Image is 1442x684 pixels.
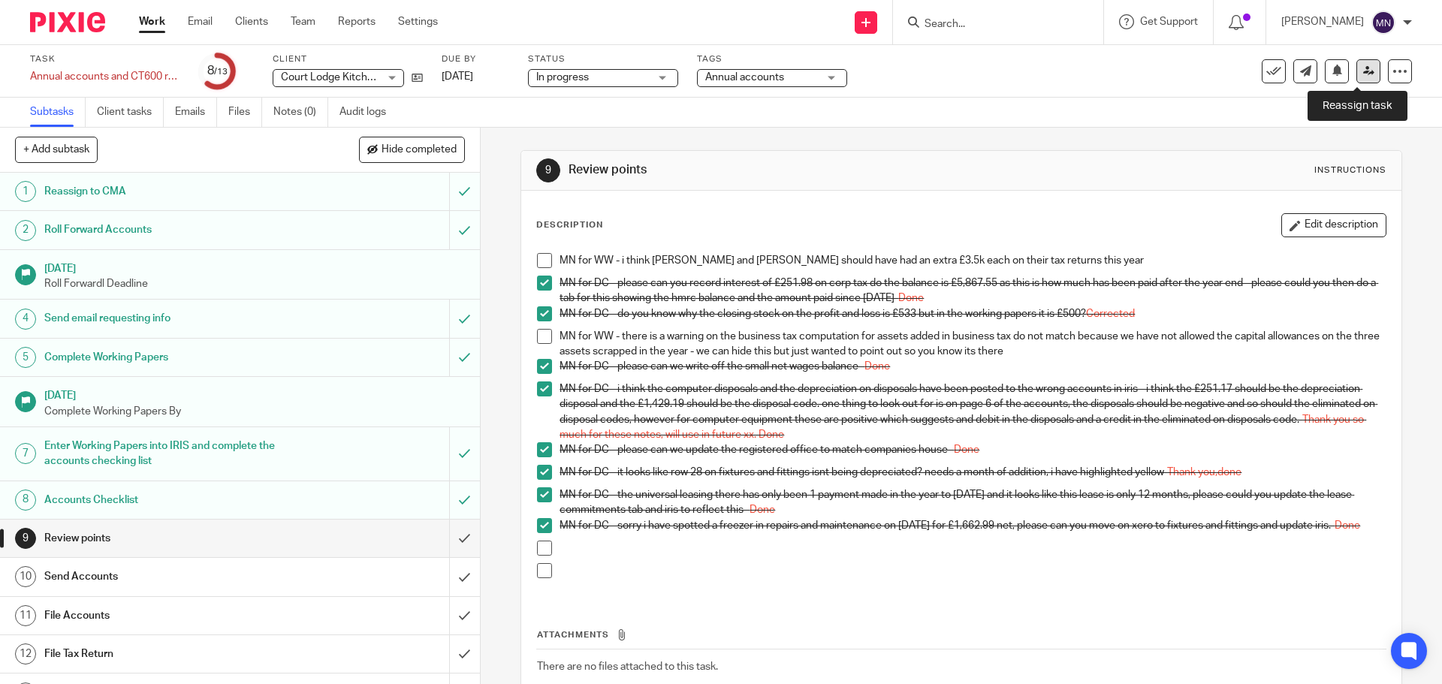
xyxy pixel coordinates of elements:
small: /13 [214,68,228,76]
span: [DATE] [442,71,473,82]
span: Hide completed [382,144,457,156]
a: Files [228,98,262,127]
button: + Add subtask [15,137,98,162]
span: Done [750,505,775,515]
p: MN for WW - i think [PERSON_NAME] and [PERSON_NAME] should have had an extra £3.5k each on their ... [560,253,1385,268]
a: Work [139,14,165,29]
a: Reports [338,14,376,29]
span: Thank you so much for these notes, will use in future xx. Done [560,414,1366,440]
span: Done [898,293,924,303]
h1: Send Accounts [44,565,304,588]
div: 12 [15,643,36,664]
span: Court Lodge Kitchen Limited (t/a The Cavendish Bearsted) [281,72,555,83]
p: MN for DC - please can we update the registered office to match companies house - [560,442,1385,457]
h1: Enter Working Papers into IRIS and complete the accounts checking list [44,435,304,473]
span: Attachments [537,631,609,639]
a: Settings [398,14,438,29]
h1: [DATE] [44,258,465,276]
p: MN for DC - do you know why the closing stock on the profit and loss is £533 but in the working p... [560,306,1385,321]
h1: File Tax Return [44,643,304,665]
h1: Review points [44,527,304,550]
label: Task [30,53,180,65]
a: Emails [175,98,217,127]
span: Thank you,done [1167,467,1241,478]
span: Annual accounts [705,72,784,83]
span: Done [864,361,890,372]
div: 11 [15,605,36,626]
span: In progress [536,72,589,83]
a: Team [291,14,315,29]
button: Hide completed [359,137,465,162]
h1: Roll Forward Accounts [44,218,304,241]
div: 5 [15,347,36,368]
h1: Send email requesting info [44,307,304,330]
p: MN for DC - please can we write off the small net wages balance - [560,359,1385,374]
a: Clients [235,14,268,29]
h1: [DATE] [44,384,465,403]
div: 4 [15,309,36,330]
span: Get Support [1140,17,1198,27]
div: Annual accounts and CT600 return [30,69,180,84]
button: Edit description [1281,213,1386,237]
a: Email [188,14,213,29]
h1: Complete Working Papers [44,346,304,369]
a: Subtasks [30,98,86,127]
p: MN for DC - it looks like row 28 on fixtures and fittings isnt being depreciated? needs a month o... [560,465,1385,480]
label: Status [528,53,678,65]
div: 9 [15,528,36,549]
img: Pixie [30,12,105,32]
input: Search [923,18,1058,32]
p: MN for DC - sorry i have spotted a freezer in repairs and maintenance on [DATE] for £1,662.99 net... [560,518,1385,533]
p: Complete Working Papers By [44,404,465,419]
a: Client tasks [97,98,164,127]
div: 2 [15,220,36,241]
div: 8 [207,62,228,80]
div: 8 [15,490,36,511]
label: Client [273,53,423,65]
span: Done [954,444,979,455]
p: MN for DC - the universal leasing there has only been 1 payment made in the year to [DATE] and it... [560,487,1385,518]
p: Roll Forwardl Deadline [44,276,465,291]
p: MN for DC - i think the computer disposals and the depreciation on disposals have been posted to ... [560,381,1385,442]
a: Audit logs [339,98,397,127]
span: Corrected [1086,309,1135,319]
div: Instructions [1314,164,1386,176]
div: 7 [15,443,36,464]
img: svg%3E [1371,11,1395,35]
div: 9 [536,158,560,182]
p: Description [536,219,603,231]
h1: Accounts Checklist [44,489,304,511]
h1: File Accounts [44,604,304,627]
label: Tags [697,53,847,65]
div: 1 [15,181,36,202]
span: There are no files attached to this task. [537,661,718,672]
span: Done [1335,520,1360,531]
p: [PERSON_NAME] [1281,14,1364,29]
p: MN for WW - there is a warning on the business tax computation for assets added in business tax d... [560,329,1385,360]
h1: Reassign to CMA [44,180,304,203]
a: Notes (0) [273,98,328,127]
label: Due by [442,53,509,65]
div: 10 [15,566,36,587]
p: MN for DC - please can you record interest of £251.98 on corp tax do the balance is £5,867.55 as ... [560,276,1385,306]
h1: Review points [569,162,994,178]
